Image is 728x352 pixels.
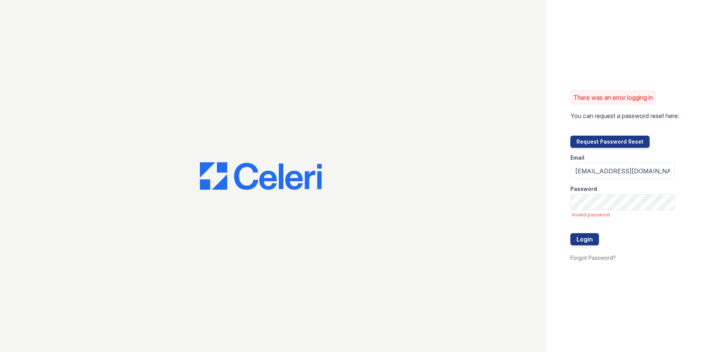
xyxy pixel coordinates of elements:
[570,185,597,193] label: Password
[572,212,675,218] span: invalid password
[570,154,584,162] label: Email
[570,254,616,261] a: Forgot Password?
[570,233,599,245] button: Login
[200,162,322,190] img: CE_Logo_Blue-a8612792a0a2168367f1c8372b55b34899dd931a85d93a1a3d3e32e68fde9ad4.png
[570,136,650,148] button: Request Password Reset
[570,111,679,120] p: You can request a password reset here:
[573,93,653,102] p: There was an error logging in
